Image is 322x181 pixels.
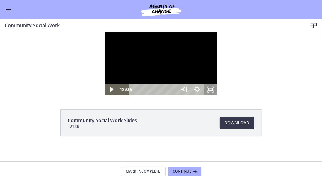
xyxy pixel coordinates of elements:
[125,2,197,17] img: Agents of Change
[134,52,174,63] div: Playbar
[68,124,137,129] span: 104 KB
[5,6,12,13] button: Enable menu
[190,52,204,63] button: Show settings menu
[225,119,250,126] span: Download
[220,117,254,129] a: Download
[68,117,137,124] span: Community Social Work Slides
[177,52,190,63] button: Mute
[121,167,166,176] button: Mark Incomplete
[168,167,201,176] button: Continue
[204,52,217,63] button: Unfullscreen
[173,169,192,174] span: Continue
[5,22,298,29] h3: Community Social Work
[105,52,118,63] button: Play Video
[126,169,161,174] span: Mark Incomplete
